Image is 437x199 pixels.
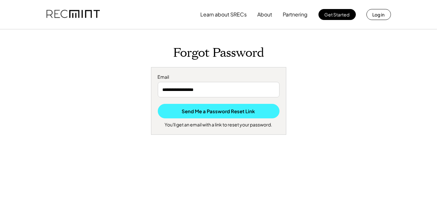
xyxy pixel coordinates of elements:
[46,4,100,25] img: recmint-logotype%403x.png
[19,45,418,61] h1: Forgot Password
[158,74,280,80] div: Email
[165,122,272,128] div: You'll get an email with a link to reset your password.
[201,8,247,21] button: Learn about SRECs
[158,104,280,118] button: Send Me a Password Reset Link
[318,9,356,20] button: Get Started
[258,8,272,21] button: About
[366,9,391,20] button: Log in
[283,8,308,21] button: Partnering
